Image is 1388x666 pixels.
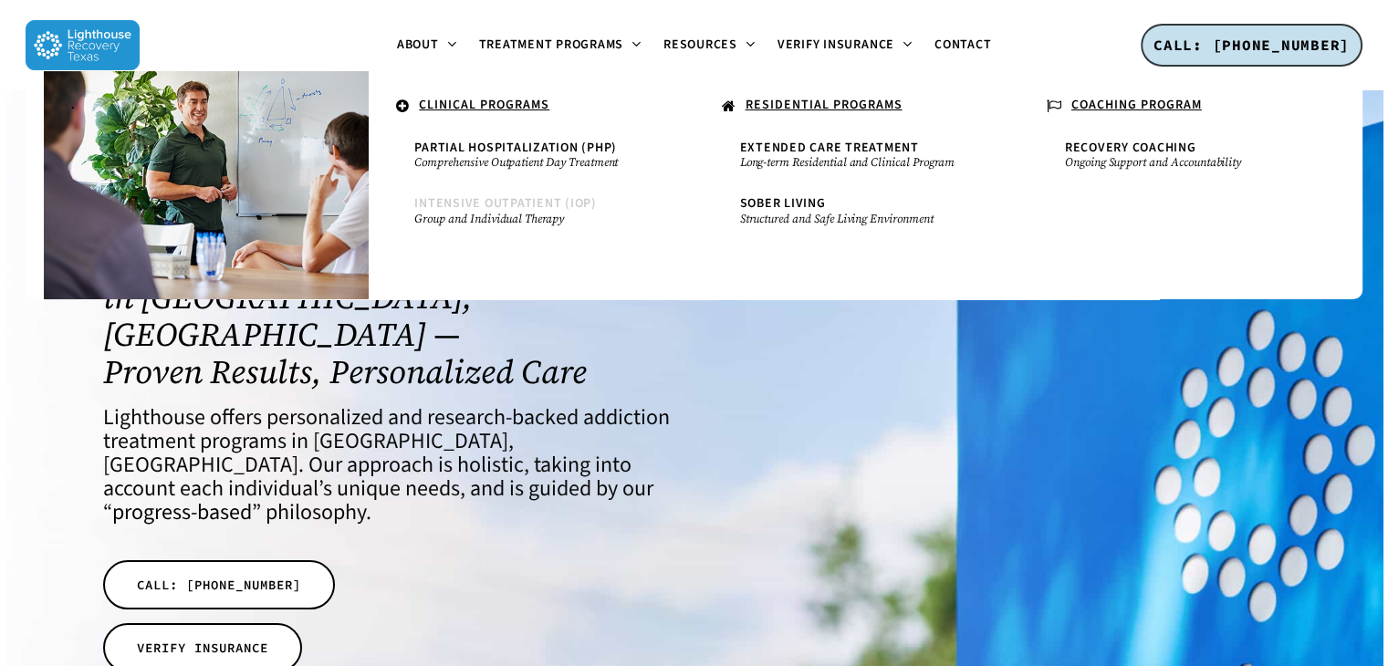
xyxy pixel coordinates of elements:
a: Verify Insurance [767,38,924,53]
a: . [62,89,350,121]
span: Partial Hospitalization (PHP) [414,139,617,157]
h4: Lighthouse offers personalized and research-backed addiction treatment programs in [GEOGRAPHIC_DA... [103,406,670,525]
span: Treatment Programs [479,36,624,54]
small: Group and Individual Therapy [414,212,648,226]
img: Lighthouse Recovery Texas [26,20,140,70]
span: Sober Living [740,194,826,213]
h1: Top-Rated Addiction Treatment Center in [GEOGRAPHIC_DATA], [GEOGRAPHIC_DATA] — Proven Results, Pe... [103,241,670,390]
small: Ongoing Support and Accountability [1065,155,1299,170]
u: COACHING PROGRAM [1071,96,1202,114]
span: About [397,36,439,54]
small: Long-term Residential and Clinical Program [740,155,974,170]
a: Recovery CoachingOngoing Support and Accountability [1056,132,1308,179]
a: Partial Hospitalization (PHP)Comprehensive Outpatient Day Treatment [405,132,657,179]
span: Extended Care Treatment [740,139,919,157]
span: Recovery Coaching [1065,139,1196,157]
span: Contact [934,36,991,54]
span: Verify Insurance [777,36,894,54]
a: RESIDENTIAL PROGRAMS [713,89,1001,124]
span: . [71,96,76,114]
u: RESIDENTIAL PROGRAMS [746,96,903,114]
small: Structured and Safe Living Environment [740,212,974,226]
span: CALL: [PHONE_NUMBER] [1153,36,1350,54]
u: CLINICAL PROGRAMS [419,96,549,114]
a: CALL: [PHONE_NUMBER] [1141,24,1362,68]
a: CALL: [PHONE_NUMBER] [103,560,335,609]
span: VERIFY INSURANCE [137,639,268,657]
a: progress-based [112,496,252,528]
a: About [386,38,468,53]
a: Treatment Programs [468,38,653,53]
a: Extended Care TreatmentLong-term Residential and Clinical Program [731,132,983,179]
span: CALL: [PHONE_NUMBER] [137,576,301,594]
span: Intensive Outpatient (IOP) [414,194,597,213]
a: Sober LivingStructured and Safe Living Environment [731,188,983,234]
span: Resources [663,36,737,54]
a: Contact [924,38,1002,52]
a: Intensive Outpatient (IOP)Group and Individual Therapy [405,188,657,234]
a: Resources [652,38,767,53]
a: COACHING PROGRAM [1038,89,1326,124]
a: CLINICAL PROGRAMS [387,89,675,124]
small: Comprehensive Outpatient Day Treatment [414,155,648,170]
